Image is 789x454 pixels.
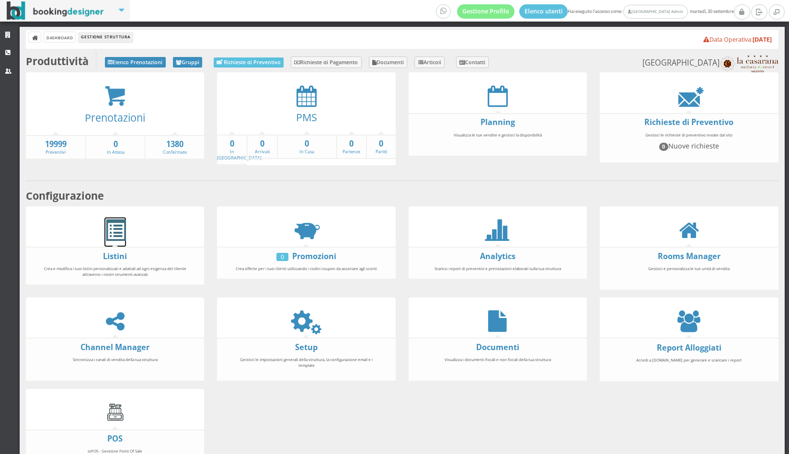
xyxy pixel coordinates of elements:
img: 27a03cd9828611eba5f2b243231e925d.png [720,55,778,72]
div: Sincronizza i canali di vendita della tua struttura [37,352,193,378]
a: Contatti [456,57,489,68]
a: Rooms Manager [658,251,720,261]
a: 0Partiti [367,138,396,155]
a: [GEOGRAPHIC_DATA] Admin [623,5,687,19]
a: Promozioni [292,251,336,261]
a: Data Operativa:[DATE] [703,35,772,44]
a: Richieste di Pagamento [291,57,362,68]
a: Documenti [476,342,519,352]
a: Setup [295,342,318,352]
strong: 0 [278,138,336,149]
b: Produttività [26,54,89,68]
a: 0In Attesa [86,139,145,156]
a: Gestione Profilo [457,4,515,19]
div: Accedi a [DOMAIN_NAME] per generare e scaricare i report [611,353,766,378]
a: Richieste di Preventivo [214,57,284,68]
strong: 1380 [146,139,204,150]
a: 0Arrivati [248,138,276,155]
div: Crea e modifica i tuoi listini personalizzati e adattali ad ogni esigenza del cliente attraverso ... [37,261,193,281]
strong: 0 [337,138,366,149]
a: Elenco Prenotazioni [105,57,166,68]
div: Visualizza le tue vendite e gestisci la disponibilità [420,128,575,153]
b: [DATE] [753,35,772,44]
a: Prenotazioni [85,111,145,125]
strong: 0 [248,138,276,149]
a: Report Alloggiati [657,342,721,353]
a: Planning [480,117,515,127]
a: 19999Preventivi [26,139,85,156]
li: Gestione Struttura [79,32,132,43]
a: Dashboard [44,32,75,42]
div: Gestisci e personalizza le tue unità di vendita [611,261,766,287]
a: POS [107,433,123,444]
a: Channel Manager [80,342,149,352]
small: [GEOGRAPHIC_DATA] [642,55,778,72]
h4: Nuove richieste [616,142,762,150]
a: Articoli [414,57,445,68]
a: Documenti [369,57,408,68]
b: Configurazione [26,189,104,203]
a: 0In Casa [278,138,336,155]
strong: 0 [367,138,396,149]
a: Analytics [480,251,515,261]
img: cash-register.gif [104,402,126,423]
span: Hai eseguito l'accesso come: martedì, 30 settembre [436,4,734,19]
strong: 0 [86,139,145,150]
a: Listini [103,251,127,261]
a: PMS [296,110,317,124]
a: Elenco utenti [519,4,568,19]
a: 1380Confermate [146,139,204,156]
div: 0 [276,253,288,261]
div: Crea offerte per i tuoi clienti utilizzando i codici coupon da associare agli sconti [229,261,384,276]
div: Gestisci le richieste di preventivo inviate dal sito [611,128,766,159]
span: 0 [659,143,669,150]
strong: 19999 [26,139,85,150]
div: Visualizza i documenti fiscali e non fiscali della tua struttura [420,352,575,378]
strong: 0 [217,138,247,149]
a: 0Partenze [337,138,366,155]
a: Gruppi [173,57,203,68]
div: Gestisci le impostazioni generali della struttura, la configurazione email e i template [229,352,384,378]
a: 0In [GEOGRAPHIC_DATA] [217,138,262,161]
img: BookingDesigner.com [7,1,104,20]
div: Scarica i report di preventivi e prenotazioni elaborati sulla tua struttura [420,261,575,276]
a: Richieste di Preventivo [644,117,733,127]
